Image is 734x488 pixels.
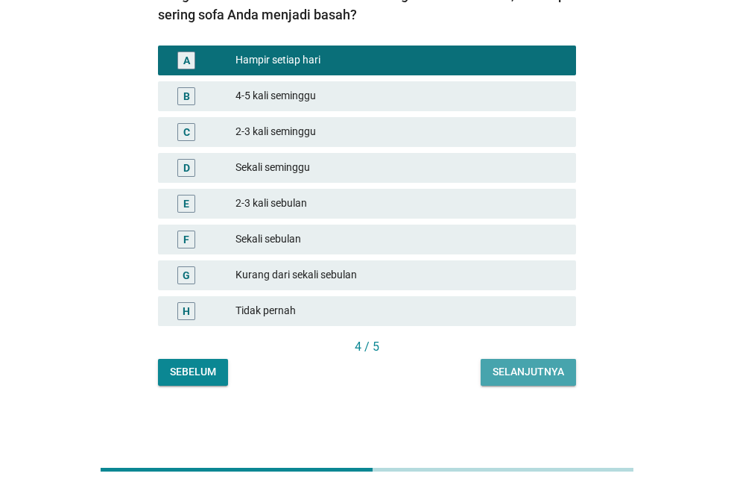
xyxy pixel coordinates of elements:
[235,302,564,320] div: Tidak pernah
[235,231,564,248] div: Sekali sebulan
[183,267,190,283] div: G
[183,160,190,175] div: D
[183,231,189,247] div: F
[158,338,576,356] div: 4 / 5
[183,52,190,68] div: A
[183,303,190,319] div: H
[235,266,564,284] div: Kurang dari sekali sebulan
[493,364,564,380] div: Selanjutnya
[235,87,564,105] div: 4-5 kali seminggu
[158,359,228,386] button: Sebelum
[170,364,216,380] div: Sebelum
[235,123,564,141] div: 2-3 kali seminggu
[183,124,190,140] div: C
[235,159,564,177] div: Sekali seminggu
[481,359,576,386] button: Selanjutnya
[235,195,564,213] div: 2-3 kali sebulan
[183,88,190,104] div: B
[183,195,189,211] div: E
[235,51,564,69] div: Hampir setiap hari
